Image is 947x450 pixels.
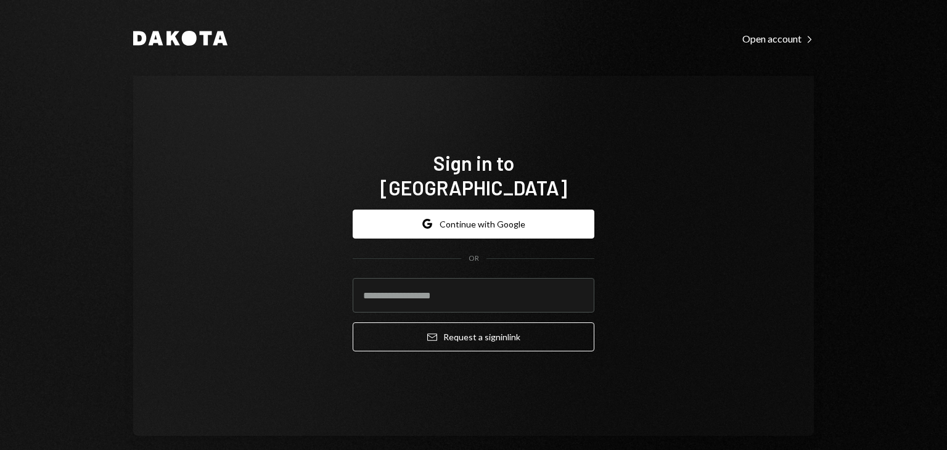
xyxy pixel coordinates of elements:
button: Request a signinlink [353,322,594,351]
div: OR [469,253,479,264]
h1: Sign in to [GEOGRAPHIC_DATA] [353,150,594,200]
a: Open account [742,31,814,45]
button: Continue with Google [353,210,594,239]
div: Open account [742,33,814,45]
